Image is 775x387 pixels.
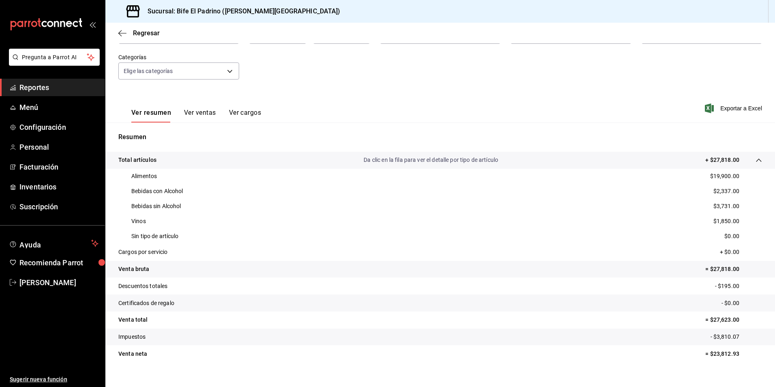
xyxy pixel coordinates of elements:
p: Total artículos [118,156,156,164]
p: Venta total [118,316,148,324]
span: Reportes [19,82,98,93]
p: $2,337.00 [713,187,739,196]
p: Sin tipo de artículo [131,232,179,241]
p: Da clic en la fila para ver el detalle por tipo de artículo [364,156,498,164]
span: Ayuda [19,239,88,248]
p: = $23,812.93 [705,350,762,358]
button: Regresar [118,29,160,37]
span: Inventarios [19,181,98,192]
div: navigation tabs [131,109,261,123]
span: Facturación [19,161,98,172]
button: Exportar a Excel [706,103,762,113]
p: Descuentos totales [118,282,167,290]
p: Vinos [131,217,146,226]
label: Categorías [118,54,239,60]
span: Configuración [19,122,98,133]
p: Venta bruta [118,265,149,273]
p: Bebidas sin Alcohol [131,202,181,211]
p: $3,731.00 [713,202,739,211]
p: + $0.00 [720,248,762,256]
button: open_drawer_menu [89,21,96,28]
button: Ver ventas [184,109,216,123]
span: Recomienda Parrot [19,257,98,268]
p: = $27,818.00 [705,265,762,273]
span: Personal [19,142,98,153]
p: - $195.00 [715,282,762,290]
span: Suscripción [19,201,98,212]
p: $0.00 [724,232,739,241]
p: Certificados de regalo [118,299,174,307]
p: - $3,810.07 [711,333,762,341]
span: Regresar [133,29,160,37]
span: Pregunta a Parrot AI [22,53,87,62]
span: Elige las categorías [124,67,173,75]
button: Ver cargos [229,109,261,123]
p: + $27,818.00 [705,156,739,164]
a: Pregunta a Parrot AI [6,59,100,67]
p: Bebidas con Alcohol [131,187,183,196]
p: $1,850.00 [713,217,739,226]
p: Resumen [118,132,762,142]
p: Impuestos [118,333,146,341]
p: = $27,623.00 [705,316,762,324]
button: Ver resumen [131,109,171,123]
h3: Sucursal: Bife El Padrino ([PERSON_NAME][GEOGRAPHIC_DATA]) [141,6,340,16]
p: - $0.00 [721,299,762,307]
button: Pregunta a Parrot AI [9,49,100,66]
p: Venta neta [118,350,147,358]
span: Sugerir nueva función [10,375,98,384]
p: $19,900.00 [710,172,739,181]
span: [PERSON_NAME] [19,277,98,288]
p: Cargos por servicio [118,248,168,256]
p: Alimentos [131,172,157,181]
span: Menú [19,102,98,113]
